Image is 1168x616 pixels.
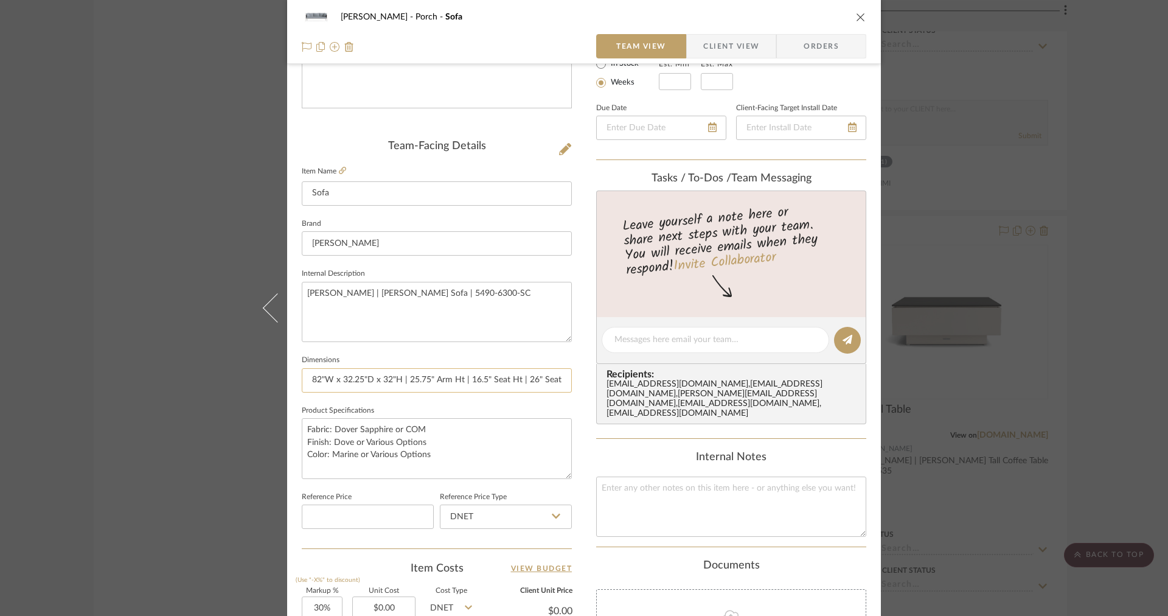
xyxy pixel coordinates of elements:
div: Leave yourself a note here or share next steps with your team. You will receive emails when they ... [595,199,868,281]
a: View Budget [511,561,572,576]
label: Item Name [302,166,346,177]
img: Remove from project [344,42,354,52]
span: Porch [415,13,445,21]
span: Sofa [445,13,462,21]
label: Client-Facing Target Install Date [736,105,837,111]
label: Dimensions [302,357,339,363]
label: Brand [302,221,321,227]
img: 9ac5e620-95f4-4e86-9d5b-190c2ebf0845_48x40.jpg [302,5,331,29]
label: Reference Price Type [440,494,507,500]
label: Client Unit Price [487,588,572,594]
label: Reference Price [302,494,352,500]
div: team Messaging [596,172,866,186]
input: Enter Item Name [302,181,572,206]
label: Unit Cost [352,588,415,594]
div: [EMAIL_ADDRESS][DOMAIN_NAME] , [EMAIL_ADDRESS][DOMAIN_NAME] , [PERSON_NAME][EMAIL_ADDRESS][DOMAIN... [607,380,861,419]
span: Client View [703,34,759,58]
label: Product Specifications [302,408,374,414]
div: Item Costs [302,561,572,576]
div: Team-Facing Details [302,140,572,153]
input: Enter Due Date [596,116,726,140]
div: Internal Notes [596,451,866,464]
input: Enter the dimensions of this item [302,368,572,393]
a: Invite Collaborator [673,247,777,278]
span: Recipients: [607,369,861,380]
input: Enter Brand [302,231,572,256]
label: Weeks [608,77,634,88]
input: Enter Install Date [736,116,866,140]
label: Cost Type [425,588,477,594]
label: Markup % [302,588,342,594]
span: Team View [616,34,666,58]
span: Orders [790,34,852,58]
label: Internal Description [302,271,365,277]
mat-radio-group: Select item type [596,56,659,90]
div: Documents [596,559,866,573]
label: Due Date [596,105,627,111]
span: [PERSON_NAME] [341,13,415,21]
span: Tasks / To-Dos / [652,173,731,184]
button: close [855,12,866,23]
